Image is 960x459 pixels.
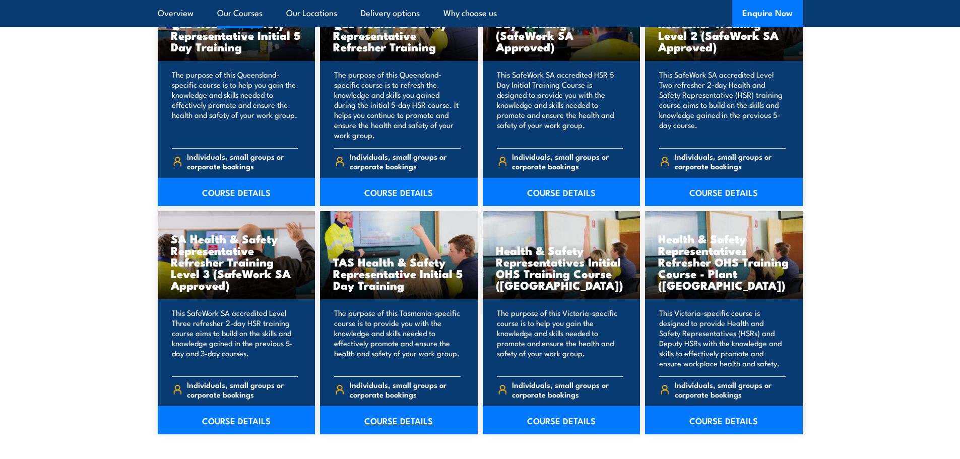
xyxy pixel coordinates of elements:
h3: QLD Health & Safety Representative Refresher Training [333,18,465,52]
p: The purpose of this Tasmania-specific course is to provide you with the knowledge and skills need... [334,308,461,368]
h3: SA Health & Safety Representative Refresher Training Level 3 (SafeWork SA Approved) [171,233,302,291]
a: COURSE DETAILS [158,406,315,434]
span: Individuals, small groups or corporate bookings [512,152,623,171]
span: Individuals, small groups or corporate bookings [350,152,461,171]
span: Individuals, small groups or corporate bookings [512,380,623,399]
p: The purpose of this Queensland-specific course is to refresh the knowledge and skills you gained ... [334,70,461,140]
p: This Victoria-specific course is designed to provide Health and Safety Representatives (HSRs) and... [659,308,786,368]
a: COURSE DETAILS [645,406,803,434]
p: The purpose of this Victoria-specific course is to help you gain the knowledge and skills needed ... [497,308,623,368]
span: Individuals, small groups or corporate bookings [350,380,461,399]
h3: Health & Safety Representatives Refresher OHS Training Course - Plant ([GEOGRAPHIC_DATA]) [658,233,790,291]
a: COURSE DETAILS [158,178,315,206]
p: This SafeWork SA accredited Level Two refresher 2-day Health and Safety Representative (HSR) trai... [659,70,786,140]
p: The purpose of this Queensland-specific course is to help you gain the knowledge and skills neede... [172,70,298,140]
a: COURSE DETAILS [483,406,641,434]
a: COURSE DETAILS [483,178,641,206]
span: Individuals, small groups or corporate bookings [675,380,786,399]
a: COURSE DETAILS [320,178,478,206]
span: Individuals, small groups or corporate bookings [187,380,298,399]
a: COURSE DETAILS [645,178,803,206]
h3: QLD Health & Safety Representative Initial 5 Day Training [171,18,302,52]
h3: Health & Safety Representatives Initial OHS Training Course ([GEOGRAPHIC_DATA]) [496,244,627,291]
h3: TAS Health & Safety Representative Initial 5 Day Training [333,256,465,291]
a: COURSE DETAILS [320,406,478,434]
span: Individuals, small groups or corporate bookings [675,152,786,171]
p: This SafeWork SA accredited Level Three refresher 2-day HSR training course aims to build on the ... [172,308,298,368]
span: Individuals, small groups or corporate bookings [187,152,298,171]
p: This SafeWork SA accredited HSR 5 Day Initial Training Course is designed to provide you with the... [497,70,623,140]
